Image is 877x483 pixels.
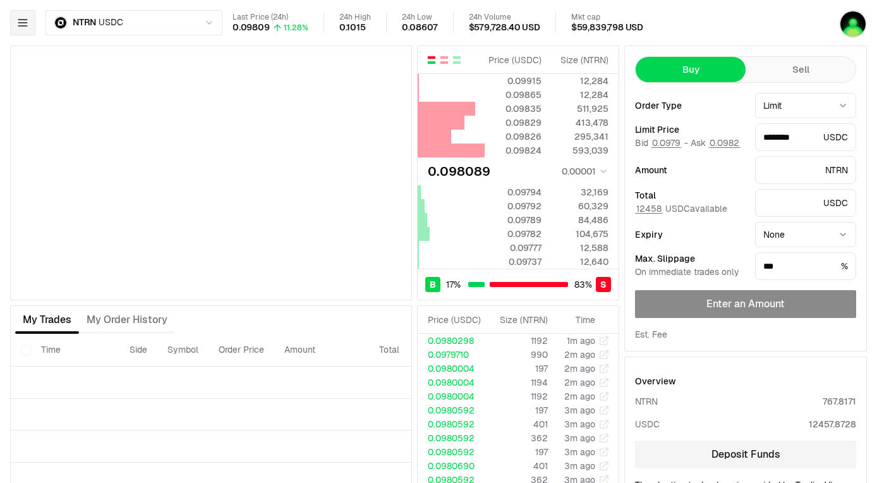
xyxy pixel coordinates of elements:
div: 24h Volume [469,13,540,22]
time: 3m ago [564,460,595,472]
td: 401 [486,417,548,431]
time: 3m ago [564,419,595,430]
time: 2m ago [564,363,595,374]
div: USDC [755,189,856,217]
div: 0.098089 [428,162,490,180]
td: 990 [486,348,548,362]
div: 104,675 [552,228,608,240]
td: 0.0980298 [418,334,486,348]
div: Overview [635,375,676,388]
th: Side [119,334,157,367]
button: Show Sell Orders Only [439,55,449,65]
button: Sell [746,57,856,82]
div: Limit Price [635,125,745,134]
div: 0.09782 [485,228,541,240]
td: 197 [486,362,548,376]
div: 0.09777 [485,241,541,254]
div: Size ( NTRN ) [496,314,548,326]
img: ntrn.png [54,16,68,30]
div: $579,728.40 USD [469,22,540,34]
time: 1m ago [567,335,595,346]
div: 0.09865 [485,89,541,101]
th: Symbol [157,334,209,367]
span: USDC [99,17,123,28]
div: USDC [755,123,856,151]
img: dmiarg [839,10,867,38]
td: 0.0980004 [418,362,486,376]
div: 0.09915 [485,75,541,87]
div: $59,839,798 USD [571,22,643,34]
td: 197 [486,403,548,417]
time: 3m ago [564,446,595,458]
div: Max. Slippage [635,254,745,263]
time: 3m ago [564,432,595,444]
div: NTRN [755,156,856,184]
div: 0.09792 [485,200,541,212]
div: NTRN [635,395,658,408]
div: 0.09835 [485,102,541,115]
button: Select all [21,345,31,355]
div: Est. Fee [635,328,667,341]
div: 0.09824 [485,144,541,157]
button: None [755,222,856,247]
div: 0.1015 [339,22,366,34]
div: 0.09737 [485,255,541,268]
div: 511,925 [552,102,608,115]
td: 197 [486,445,548,459]
button: My Trades [15,307,79,333]
td: 1192 [486,389,548,403]
button: Limit [755,93,856,118]
div: USDC [635,418,660,431]
th: Total [369,334,464,367]
div: 0.09829 [485,116,541,129]
time: 3m ago [564,405,595,416]
div: Amount [635,166,745,174]
button: 0.00001 [558,164,608,179]
div: 12,284 [552,89,608,101]
div: 11.28% [284,23,308,33]
div: 84,486 [552,214,608,226]
td: 0.0980592 [418,403,486,417]
td: 0.0980592 [418,445,486,459]
div: Time [559,314,595,326]
div: Order Type [635,101,745,110]
div: On immediate trades only [635,267,745,278]
div: 60,329 [552,200,608,212]
button: Buy [636,57,746,82]
span: B [430,278,436,291]
div: 0.09789 [485,214,541,226]
div: % [755,252,856,280]
span: S [600,278,607,291]
time: 2m ago [564,377,595,388]
div: 32,169 [552,186,608,199]
div: Size ( NTRN ) [552,54,608,66]
td: 1192 [486,334,548,348]
td: 0.0980004 [418,376,486,389]
th: Order Price [209,334,274,367]
div: 0.09794 [485,186,541,199]
td: 0.0980592 [418,431,486,445]
div: 24h High [339,13,371,22]
div: Price ( USDC ) [485,54,541,66]
button: 12458 [635,204,663,214]
div: 12,640 [552,255,608,268]
td: 362 [486,431,548,445]
td: 0.0979710 [418,348,486,362]
div: Price ( USDC ) [428,314,485,326]
td: 0.0980592 [418,417,486,431]
button: My Order History [79,307,175,333]
span: Ask [691,138,741,149]
div: 12,284 [552,75,608,87]
div: Last Price (24h) [233,13,308,22]
th: Amount [274,334,369,367]
span: 83 % [574,278,592,291]
button: 0.0979 [651,138,682,148]
iframe: Financial Chart [11,46,411,300]
button: 0.0982 [708,138,741,148]
button: Show Buy and Sell Orders [426,55,437,65]
span: USDC available [635,203,727,214]
div: Expiry [635,230,745,239]
span: NTRN [73,17,96,28]
td: 401 [486,459,548,473]
div: 767.8171 [823,395,856,408]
